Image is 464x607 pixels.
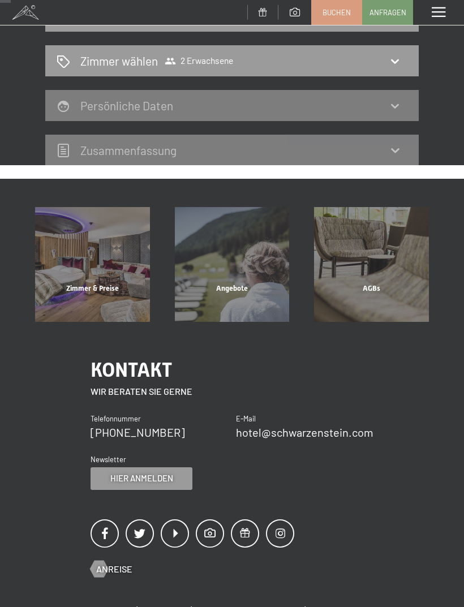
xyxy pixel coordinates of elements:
[323,7,351,18] span: Buchen
[91,358,172,381] span: Kontakt
[96,563,132,575] span: Anreise
[312,1,362,24] a: Buchen
[80,98,173,113] h2: Persönliche Daten
[216,284,248,292] span: Angebote
[91,563,132,575] a: Anreise
[80,53,158,69] h2: Zimmer wählen
[302,207,441,322] a: Buchung AGBs
[23,207,162,322] a: Buchung Zimmer & Preise
[363,1,413,24] a: Anfragen
[370,7,406,18] span: Anfragen
[80,143,177,157] h2: Zusammen­fassung
[363,284,380,292] span: AGBs
[236,414,256,423] span: E-Mail
[91,455,126,464] span: Newsletter
[66,284,119,292] span: Zimmer & Preise
[91,414,141,423] span: Telefonnummer
[165,55,233,67] span: 2 Erwachsene
[162,207,302,322] a: Buchung Angebote
[236,425,373,439] a: hotel@schwarzenstein.com
[91,425,185,439] a: [PHONE_NUMBER]
[91,386,192,397] span: Wir beraten Sie gerne
[110,472,173,484] span: Hier anmelden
